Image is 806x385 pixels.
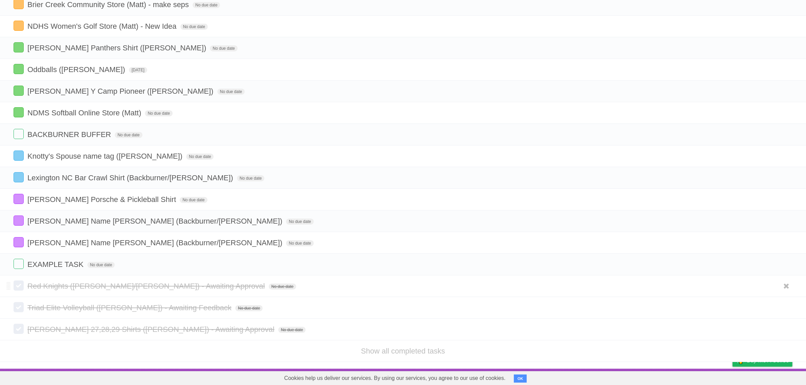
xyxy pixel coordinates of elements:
span: Red Knights ([PERSON_NAME]/[PERSON_NAME]) - Awaiting Approval [27,282,266,290]
span: No due date [278,327,306,333]
span: No due date [186,154,214,160]
label: Done [14,151,24,161]
a: About [642,370,657,383]
label: Done [14,42,24,52]
a: Developers [665,370,692,383]
span: No due date [210,45,237,51]
span: No due date [235,305,263,311]
span: [PERSON_NAME] Name [PERSON_NAME] (Backburner/[PERSON_NAME]) [27,217,284,225]
a: Privacy [724,370,741,383]
span: NDHS Women's Golf Store (Matt) - New Idea [27,22,178,30]
label: Done [14,259,24,269]
span: No due date [87,262,115,268]
label: Done [14,237,24,247]
a: Show all completed tasks [361,347,445,355]
span: Triad Elite Volleyball ([PERSON_NAME]) - Awaiting Feedback [27,303,233,312]
label: Done [14,86,24,96]
label: Done [14,324,24,334]
label: Done [14,280,24,291]
span: No due date [180,197,207,203]
span: [PERSON_NAME] Name [PERSON_NAME] (Backburner/[PERSON_NAME]) [27,239,284,247]
span: [PERSON_NAME] Panthers Shirt ([PERSON_NAME]) [27,44,208,52]
span: BACKBURNER BUFFER [27,130,113,139]
a: Terms [701,370,716,383]
span: No due date [269,284,296,290]
span: Cookies help us deliver our services. By using our services, you agree to our use of cookies. [278,371,513,385]
label: Done [14,194,24,204]
span: No due date [286,240,313,246]
span: No due date [217,89,245,95]
span: [PERSON_NAME] 27,28,29 Shirts ([PERSON_NAME]) - Awaiting Approval [27,325,276,334]
label: Done [14,302,24,312]
span: No due date [237,175,264,181]
label: Done [14,21,24,31]
span: Oddballs ([PERSON_NAME]) [27,65,127,74]
span: NDMS Softball Online Store (Matt) [27,109,143,117]
span: Buy me a coffee [747,355,789,366]
span: EXAMPLE TASK [27,260,85,269]
label: Done [14,172,24,182]
a: Suggest a feature [750,370,792,383]
label: Done [14,129,24,139]
span: No due date [145,110,172,116]
span: No due date [286,219,313,225]
span: Knotty's Spouse name tag ([PERSON_NAME]) [27,152,184,160]
label: Done [14,107,24,117]
span: [PERSON_NAME] Y Camp Pioneer ([PERSON_NAME]) [27,87,215,95]
button: OK [514,375,527,383]
span: [PERSON_NAME] Porsche & Pickleball Shirt [27,195,178,204]
span: Lexington NC Bar Crawl Shirt (Backburner/[PERSON_NAME]) [27,174,235,182]
label: Done [14,216,24,226]
span: No due date [115,132,142,138]
span: [DATE] [129,67,147,73]
span: No due date [193,2,220,8]
label: Done [14,64,24,74]
span: Brier Creek Community Store (Matt) - make seps [27,0,191,9]
span: No due date [180,24,208,30]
